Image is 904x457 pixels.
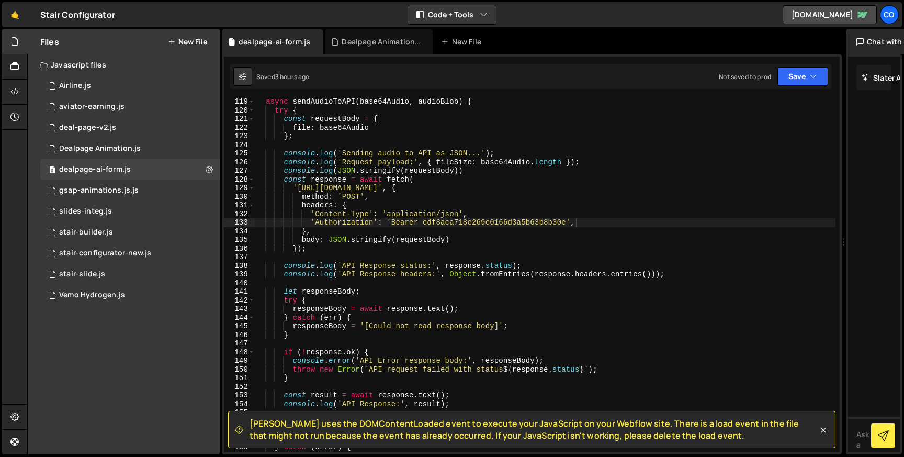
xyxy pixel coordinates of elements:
div: 143 [224,305,255,314]
div: 137 [224,253,255,262]
div: 127 [224,166,255,175]
div: 124 [224,141,255,150]
button: Code + Tools [408,5,496,24]
div: 159 [224,443,255,452]
div: 139 [224,270,255,279]
div: 120 [224,106,255,115]
div: dealpage-ai-form.js [239,37,310,47]
span: 0 [49,166,55,175]
div: 126 [224,158,255,167]
div: 157 [224,426,255,434]
div: 5799/15288.js [40,264,220,285]
div: 154 [224,400,255,409]
div: 145 [224,322,255,331]
div: 125 [224,149,255,158]
div: 158 [224,434,255,443]
div: 146 [224,331,255,340]
div: 131 [224,201,255,210]
div: 149 [224,356,255,365]
div: 153 [224,391,255,400]
div: Not saved to prod [719,72,771,81]
div: gsap-animations.js.js [59,186,139,195]
div: Javascript files [28,54,220,75]
h2: Slater AI [862,73,903,83]
div: aviator-earning.js [59,102,125,112]
button: New File [168,38,207,46]
a: Co [880,5,899,24]
div: 121 [224,115,255,124]
div: 123 [224,132,255,141]
div: Vemo Hydrogen.js [59,291,125,300]
div: 5799/43892.js [40,138,220,159]
div: 150 [224,365,255,374]
div: 119 [224,97,255,106]
div: 135 [224,236,255,244]
h2: Files [40,36,59,48]
div: 156 [224,417,255,426]
div: 144 [224,314,255,322]
div: Dealpage Animation.js [59,144,141,153]
div: Stair Configurator [40,8,115,21]
div: 152 [224,383,255,392]
div: 151 [224,374,255,383]
div: dealpage-ai-form.js [59,165,131,174]
div: Airline.js [59,81,91,91]
button: Save [777,67,828,86]
div: 3 hours ago [275,72,310,81]
div: New File [441,37,485,47]
div: 147 [224,339,255,348]
div: 122 [224,124,255,132]
div: 142 [224,296,255,305]
div: 5799/13335.js [40,180,220,201]
div: 5799/43929.js [40,117,220,138]
div: stair-slide.js [59,270,105,279]
div: 132 [224,210,255,219]
div: 5799/31803.js [40,96,220,117]
a: [DOMAIN_NAME] [783,5,877,24]
div: 136 [224,244,255,253]
div: slides-integ.js [59,207,112,216]
div: stair-configurator-new.js [59,249,151,258]
div: 5799/29740.js [40,201,220,222]
div: 148 [224,348,255,357]
div: 5799/23170.js [40,75,220,96]
div: stair-builder.js [59,228,113,237]
div: 138 [224,262,255,271]
div: 129 [224,184,255,193]
span: [PERSON_NAME] uses the DOMContentLoaded event to execute your JavaScript on your Webflow site. Th... [250,418,818,441]
div: 5799/16845.js [40,243,220,264]
div: 140 [224,279,255,288]
div: 155 [224,408,255,417]
div: 5799/10830.js [40,222,220,243]
div: Dealpage Animation.js [342,37,420,47]
div: 128 [224,175,255,184]
div: 5799/46543.js [40,159,220,180]
div: 134 [224,227,255,236]
div: 130 [224,193,255,202]
div: 5799/22359.js [40,285,220,306]
div: deal-page-v2.js [59,123,116,132]
a: 🤙 [2,2,28,27]
div: 133 [224,218,255,227]
div: Saved [256,72,310,81]
div: 141 [224,287,255,296]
